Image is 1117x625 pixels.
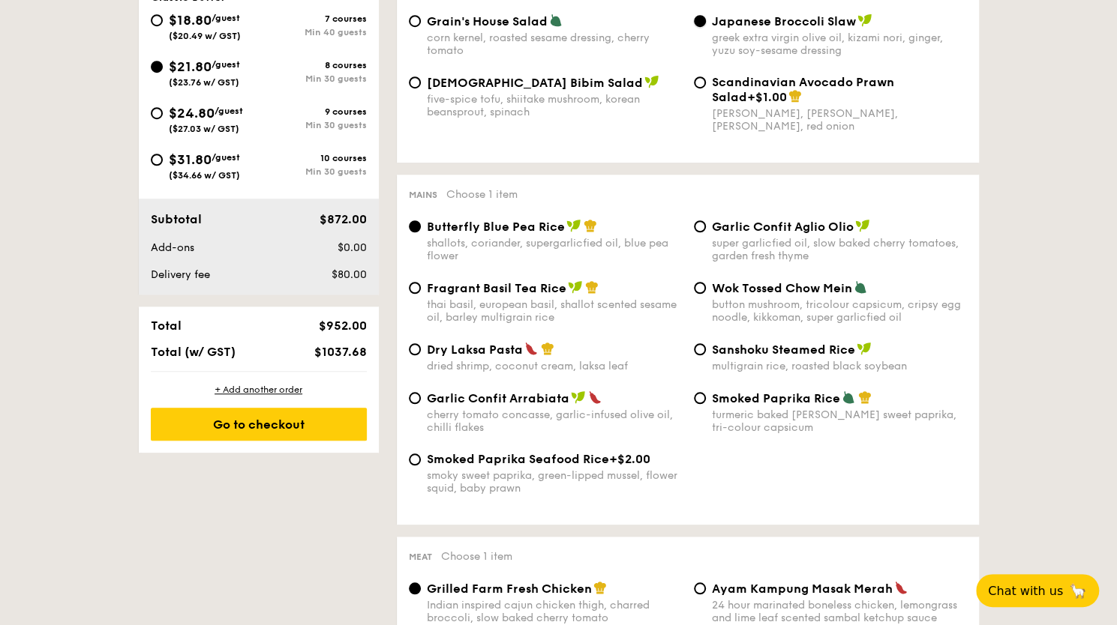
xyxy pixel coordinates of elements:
span: Mains [409,190,437,200]
div: super garlicfied oil, slow baked cherry tomatoes, garden fresh thyme [712,237,967,262]
div: 9 courses [259,106,367,117]
input: Wok Tossed Chow Meinbutton mushroom, tricolour capsicum, cripsy egg noodle, kikkoman, super garli... [694,282,706,294]
div: five-spice tofu, shiitake mushroom, korean beansprout, spinach [427,93,682,118]
div: smoky sweet paprika, green-lipped mussel, flower squid, baby prawn [427,469,682,495]
span: Sanshoku Steamed Rice [712,342,855,357]
img: icon-vegan.f8ff3823.svg [568,280,583,294]
img: icon-vegan.f8ff3823.svg [571,390,586,404]
div: Min 40 guests [259,27,367,37]
span: +$1.00 [747,90,787,104]
span: +$2.00 [609,452,650,466]
span: /guest [212,13,240,23]
div: [PERSON_NAME], [PERSON_NAME], [PERSON_NAME], red onion [712,107,967,133]
span: $24.80 [169,105,215,121]
div: 24 hour marinated boneless chicken, lemongrass and lime leaf scented sambal ketchup sauce [712,599,967,624]
img: icon-spicy.37a8142b.svg [894,581,908,594]
img: icon-chef-hat.a58ddaea.svg [584,219,597,232]
div: button mushroom, tricolour capsicum, cripsy egg noodle, kikkoman, super garlicfied oil [712,298,967,324]
span: [DEMOGRAPHIC_DATA] Bibim Salad [427,76,643,90]
span: Smoked Paprika Seafood Rice [427,452,609,466]
span: Fragrant Basil Tea Rice [427,281,566,295]
div: dried shrimp, coconut cream, laksa leaf [427,360,682,372]
img: icon-chef-hat.a58ddaea.svg [593,581,607,594]
span: Total [151,318,182,333]
span: Total (w/ GST) [151,345,236,359]
span: Wok Tossed Chow Mein [712,281,852,295]
span: /guest [215,106,243,116]
div: greek extra virgin olive oil, kizami nori, ginger, yuzu soy-sesame dressing [712,31,967,57]
img: icon-vegetarian.fe4039eb.svg [854,280,867,294]
input: Grain's House Saladcorn kernel, roasted sesame dressing, cherry tomato [409,15,421,27]
div: 8 courses [259,60,367,70]
img: icon-chef-hat.a58ddaea.svg [788,89,802,103]
input: Garlic Confit Arrabiatacherry tomato concasse, garlic-infused olive oil, chilli flakes [409,392,421,404]
span: ($20.49 w/ GST) [169,31,241,41]
img: icon-chef-hat.a58ddaea.svg [541,342,554,355]
div: 10 courses [259,153,367,163]
img: icon-vegetarian.fe4039eb.svg [549,13,563,27]
span: $21.80 [169,58,212,75]
div: Min 30 guests [259,73,367,84]
span: ($27.03 w/ GST) [169,124,239,134]
div: shallots, coriander, supergarlicfied oil, blue pea flower [427,237,682,262]
div: Min 30 guests [259,120,367,130]
img: icon-vegan.f8ff3823.svg [857,13,872,27]
span: Japanese Broccoli Slaw [712,14,856,28]
span: /guest [212,152,240,163]
span: $31.80 [169,151,212,168]
button: Chat with us🦙 [976,574,1099,607]
input: Scandinavian Avocado Prawn Salad+$1.00[PERSON_NAME], [PERSON_NAME], [PERSON_NAME], red onion [694,76,706,88]
img: icon-vegan.f8ff3823.svg [566,219,581,232]
img: icon-chef-hat.a58ddaea.svg [858,390,872,404]
span: Butterfly Blue Pea Rice [427,220,565,234]
input: $24.80/guest($27.03 w/ GST)9 coursesMin 30 guests [151,107,163,119]
div: Min 30 guests [259,166,367,177]
span: Choose 1 item [446,188,518,201]
input: Fragrant Basil Tea Ricethai basil, european basil, shallot scented sesame oil, barley multigrain ... [409,282,421,294]
div: Indian inspired cajun chicken thigh, charred broccoli, slow baked cherry tomato [427,599,682,624]
span: Meat [409,552,432,562]
span: Dry Laksa Pasta [427,342,523,357]
span: ($34.66 w/ GST) [169,170,240,181]
img: icon-vegan.f8ff3823.svg [857,342,872,355]
input: Japanese Broccoli Slawgreek extra virgin olive oil, kizami nori, ginger, yuzu soy-sesame dressing [694,15,706,27]
span: Ayam Kampung Masak Merah [712,582,893,596]
span: 🦙 [1069,582,1087,600]
input: Garlic Confit Aglio Oliosuper garlicfied oil, slow baked cherry tomatoes, garden fresh thyme [694,220,706,232]
span: Delivery fee [151,268,210,281]
span: Add-ons [151,241,194,254]
input: $21.80/guest($23.76 w/ GST)8 coursesMin 30 guests [151,61,163,73]
span: $0.00 [337,241,366,254]
div: Go to checkout [151,408,367,441]
span: Chat with us [988,584,1063,598]
img: icon-vegetarian.fe4039eb.svg [842,390,855,404]
span: $872.00 [319,212,366,226]
span: Subtotal [151,212,202,226]
input: Smoked Paprika Seafood Rice+$2.00smoky sweet paprika, green-lipped mussel, flower squid, baby prawn [409,453,421,465]
div: corn kernel, roasted sesame dressing, cherry tomato [427,31,682,57]
img: icon-spicy.37a8142b.svg [588,390,602,404]
span: Grain's House Salad [427,14,548,28]
img: icon-chef-hat.a58ddaea.svg [585,280,599,294]
span: $952.00 [318,318,366,333]
input: Dry Laksa Pastadried shrimp, coconut cream, laksa leaf [409,343,421,355]
div: thai basil, european basil, shallot scented sesame oil, barley multigrain rice [427,298,682,324]
input: Butterfly Blue Pea Riceshallots, coriander, supergarlicfied oil, blue pea flower [409,220,421,232]
span: /guest [212,59,240,70]
span: Scandinavian Avocado Prawn Salad [712,75,894,104]
span: Grilled Farm Fresh Chicken [427,582,592,596]
input: Smoked Paprika Riceturmeric baked [PERSON_NAME] sweet paprika, tri-colour capsicum [694,392,706,404]
input: [DEMOGRAPHIC_DATA] Bibim Saladfive-spice tofu, shiitake mushroom, korean beansprout, spinach [409,76,421,88]
input: Grilled Farm Fresh ChickenIndian inspired cajun chicken thigh, charred broccoli, slow baked cherr... [409,582,421,594]
span: ($23.76 w/ GST) [169,77,239,88]
div: multigrain rice, roasted black soybean [712,360,967,372]
img: icon-vegan.f8ff3823.svg [855,219,870,232]
img: icon-vegan.f8ff3823.svg [644,75,659,88]
input: $31.80/guest($34.66 w/ GST)10 coursesMin 30 guests [151,154,163,166]
img: icon-spicy.37a8142b.svg [524,342,538,355]
span: Garlic Confit Arrabiata [427,391,569,405]
span: Smoked Paprika Rice [712,391,840,405]
div: cherry tomato concasse, garlic-infused olive oil, chilli flakes [427,408,682,434]
input: Ayam Kampung Masak Merah24 hour marinated boneless chicken, lemongrass and lime leaf scented samb... [694,582,706,594]
span: $18.80 [169,12,212,28]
